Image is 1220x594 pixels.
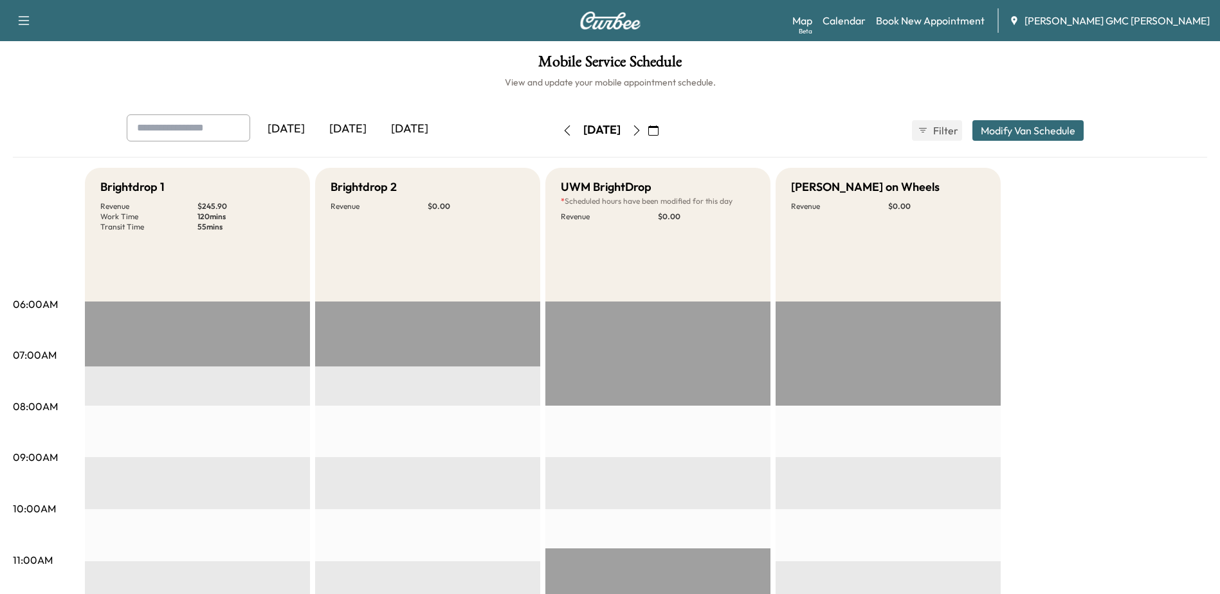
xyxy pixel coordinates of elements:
[100,212,197,222] p: Work Time
[1024,13,1210,28] span: [PERSON_NAME] GMC [PERSON_NAME]
[561,212,658,222] p: Revenue
[823,13,866,28] a: Calendar
[428,201,525,212] p: $ 0.00
[100,201,197,212] p: Revenue
[100,178,165,196] h5: Brightdrop 1
[100,222,197,232] p: Transit Time
[13,552,53,568] p: 11:00AM
[331,201,428,212] p: Revenue
[13,347,57,363] p: 07:00AM
[379,114,441,144] div: [DATE]
[876,13,985,28] a: Book New Appointment
[583,122,621,138] div: [DATE]
[13,449,58,465] p: 09:00AM
[13,501,56,516] p: 10:00AM
[888,201,985,212] p: $ 0.00
[972,120,1084,141] button: Modify Van Schedule
[912,120,962,141] button: Filter
[331,178,397,196] h5: Brightdrop 2
[579,12,641,30] img: Curbee Logo
[791,201,888,212] p: Revenue
[13,76,1207,89] h6: View and update your mobile appointment schedule.
[658,212,755,222] p: $ 0.00
[197,212,295,222] p: 120 mins
[933,123,956,138] span: Filter
[791,178,940,196] h5: [PERSON_NAME] on Wheels
[792,13,812,28] a: MapBeta
[561,178,651,196] h5: UWM BrightDrop
[317,114,379,144] div: [DATE]
[561,196,755,206] p: Scheduled hours have been modified for this day
[255,114,317,144] div: [DATE]
[13,399,58,414] p: 08:00AM
[13,296,58,312] p: 06:00AM
[197,222,295,232] p: 55 mins
[799,26,812,36] div: Beta
[197,201,295,212] p: $ 245.90
[13,54,1207,76] h1: Mobile Service Schedule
